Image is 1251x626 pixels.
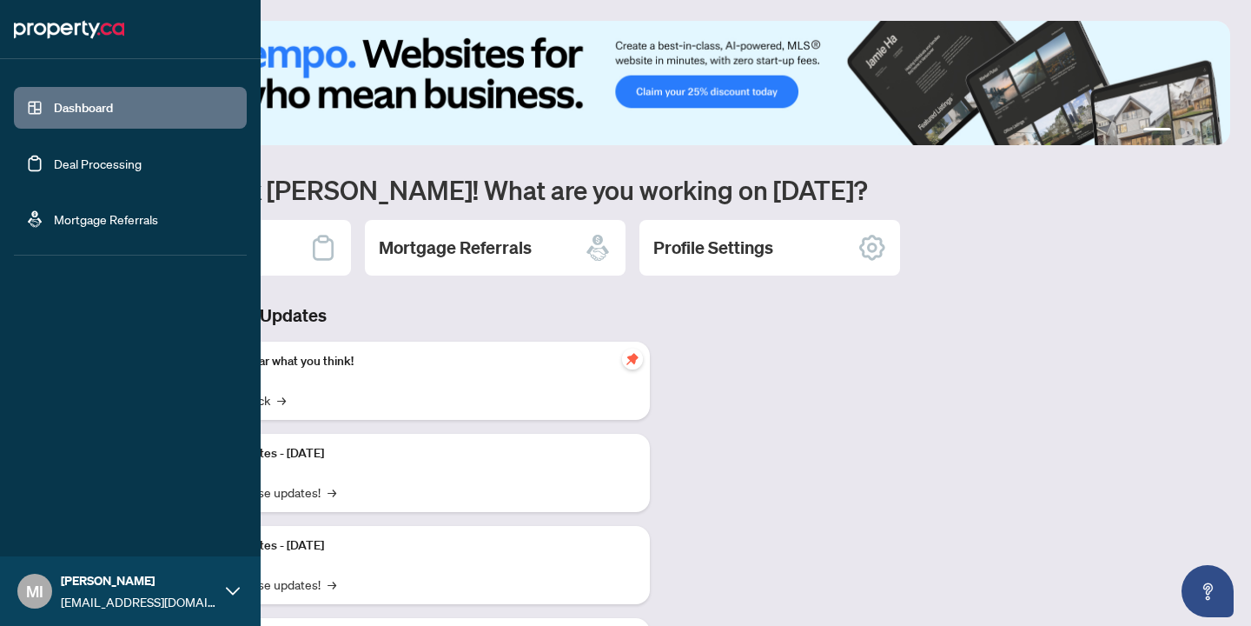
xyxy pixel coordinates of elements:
p: Platform Updates - [DATE] [182,444,636,463]
h2: Mortgage Referrals [379,236,532,260]
button: 2 [1178,128,1185,135]
span: [EMAIL_ADDRESS][DOMAIN_NAME] [61,592,217,611]
a: Dashboard [54,100,113,116]
button: 4 [1206,128,1213,135]
img: logo [14,16,124,43]
h2: Profile Settings [653,236,773,260]
button: 3 [1192,128,1199,135]
span: pushpin [622,349,643,370]
img: Slide 0 [90,21,1230,145]
h1: Welcome back [PERSON_NAME]! What are you working on [DATE]? [90,173,1230,206]
a: Deal Processing [54,156,142,171]
span: → [328,483,336,502]
button: Open asap [1181,565,1234,617]
span: [PERSON_NAME] [61,571,217,590]
span: → [328,575,336,594]
a: Mortgage Referrals [54,211,158,227]
p: Platform Updates - [DATE] [182,536,636,556]
button: 1 [1143,128,1171,135]
span: MI [26,579,43,603]
span: → [277,390,286,410]
h3: Brokerage & Industry Updates [90,303,650,328]
p: We want to hear what you think! [182,352,636,371]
